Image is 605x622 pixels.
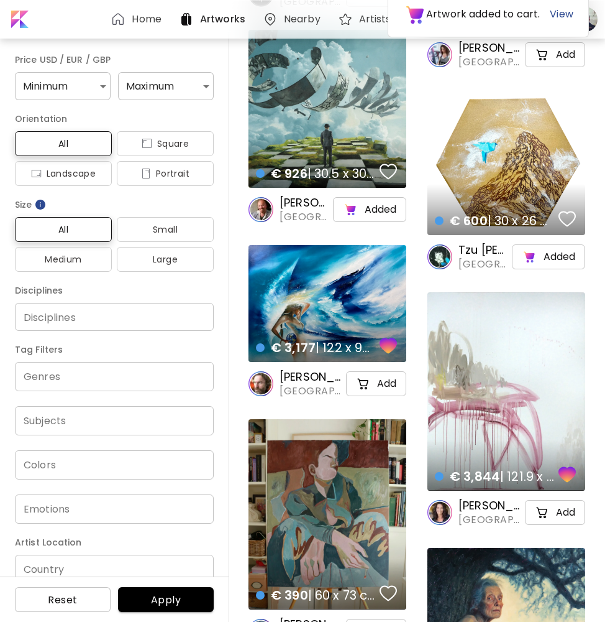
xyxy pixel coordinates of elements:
[427,40,585,69] a: [PERSON_NAME][GEOGRAPHIC_DATA], [GEOGRAPHIC_DATA]cart-iconAdd
[118,587,214,612] button: Apply
[333,197,406,222] button: cart-iconAdded
[544,251,575,263] h5: Added
[31,169,42,179] img: icon
[118,72,214,100] div: Maximum
[127,222,204,237] span: Small
[248,195,406,224] a: [PERSON_NAME][GEOGRAPHIC_DATA], [GEOGRAPHIC_DATA]cart-iconAdded
[263,12,325,27] a: Nearby
[458,40,522,55] h6: [PERSON_NAME]
[248,419,406,610] a: € 390| 60 x 73 cmfavoriteshttps://cdn.kaleido.art/CDN/Artwork/169892/Primary/medium.webp?updated=...
[128,593,204,606] span: Apply
[338,12,396,27] a: Artists
[558,465,576,484] img: favorites
[271,165,307,182] span: € 926
[427,90,585,235] a: € 600| 30 x 26 cmfavoriteshttps://cdn.kaleido.art/CDN/Artwork/174784/Primary/medium.webp?updated=...
[15,342,214,357] h6: Tag Filters
[555,207,579,231] button: favorites
[25,166,102,181] span: Landscape
[376,333,400,358] button: favorites
[343,202,358,217] img: cart-icon
[179,12,250,27] a: Artworks
[525,42,585,67] button: cart-iconAdd
[15,283,214,298] h6: Disciplines
[458,498,522,513] h6: [PERSON_NAME]
[458,55,522,69] span: [GEOGRAPHIC_DATA], [GEOGRAPHIC_DATA]
[427,243,585,271] a: Tzu [PERSON_NAME] [PERSON_NAME][GEOGRAPHIC_DATA], [GEOGRAPHIC_DATA]cart-iconAdded
[142,139,152,149] img: icon
[525,500,585,525] button: cart-iconAdd
[556,506,575,519] h5: Add
[450,212,488,230] span: € 600
[356,376,371,391] img: cart-icon
[280,195,330,210] h6: [PERSON_NAME]
[377,378,396,390] h5: Add
[380,337,397,355] img: favorites
[15,161,112,186] button: iconLandscape
[346,371,406,396] button: cart-iconAdd
[522,249,537,264] img: cart-icon
[200,14,245,24] h6: Artworks
[535,505,550,520] img: cart-icon
[450,468,500,485] span: € 3,844
[426,2,540,27] div: Artwork added to cart.
[132,14,161,24] h6: Home
[117,247,214,272] button: Large
[512,244,585,269] button: cart-iconAdded
[359,14,391,24] h6: Artists
[127,166,204,181] span: Portrait
[248,245,406,362] a: € 3,177| 122 x 92 cmfavoriteshttps://cdn.kaleido.art/CDN/Artwork/171192/Primary/medium.webp?updat...
[127,252,204,267] span: Large
[25,252,102,267] span: Medium
[545,7,573,22] a: View
[15,247,112,272] button: Medium
[256,340,376,356] h4: | 122 x 92 cm
[376,581,400,606] button: favorites
[15,131,112,156] button: All
[25,222,102,237] span: All
[25,136,102,151] span: All
[127,136,204,151] span: Square
[256,165,376,182] h4: | 30.5 x 30.5 cm
[280,384,343,398] span: [GEOGRAPHIC_DATA], [GEOGRAPHIC_DATA]
[117,161,214,186] button: iconPortrait
[458,513,522,527] span: [GEOGRAPHIC_DATA], [GEOGRAPHIC_DATA]
[284,14,321,24] h6: Nearby
[556,49,575,61] h5: Add
[458,258,509,271] span: [GEOGRAPHIC_DATA], [GEOGRAPHIC_DATA]
[15,111,214,126] h6: Orientation
[435,213,555,229] h4: | 30 x 26 cm
[248,30,406,188] a: € 926| 30.5 x 30.5 cmfavoriteshttps://cdn.kaleido.art/CDN/Artwork/172781/Primary/medium.webp?upda...
[376,159,400,184] button: favorites
[365,203,396,216] h5: Added
[111,12,166,27] a: Home
[280,369,343,384] h6: [PERSON_NAME] [PERSON_NAME]
[280,210,330,224] span: [GEOGRAPHIC_DATA], [GEOGRAPHIC_DATA]
[427,498,585,527] a: [PERSON_NAME][GEOGRAPHIC_DATA], [GEOGRAPHIC_DATA]cart-iconAdd
[15,587,111,612] button: Reset
[256,587,376,603] h4: | 60 x 73 cm
[141,169,151,179] img: icon
[271,587,308,604] span: € 390
[25,593,101,606] span: Reset
[435,468,555,485] h4: | 121.9 x 152.4 cm
[34,198,47,211] img: info
[535,47,550,62] img: cart-icon
[15,217,112,242] button: All
[458,243,509,258] h6: Tzu [PERSON_NAME] [PERSON_NAME]
[271,339,316,356] span: € 3,177
[427,292,585,491] a: € 3,844| 121.9 x 152.4 cmfavoriteshttps://cdn.kaleido.art/CDN/Artwork/174403/Primary/medium.webp?...
[15,535,214,550] h6: Artist Location
[15,197,214,212] h6: Size
[117,217,214,242] button: Small
[15,52,214,67] h6: Price USD / EUR / GBP
[117,131,214,156] button: iconSquare
[248,369,406,398] a: [PERSON_NAME] [PERSON_NAME][GEOGRAPHIC_DATA], [GEOGRAPHIC_DATA]cart-iconAdd
[555,462,579,487] button: favorites
[15,72,111,100] div: Minimum
[403,2,428,27] img: cart-icon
